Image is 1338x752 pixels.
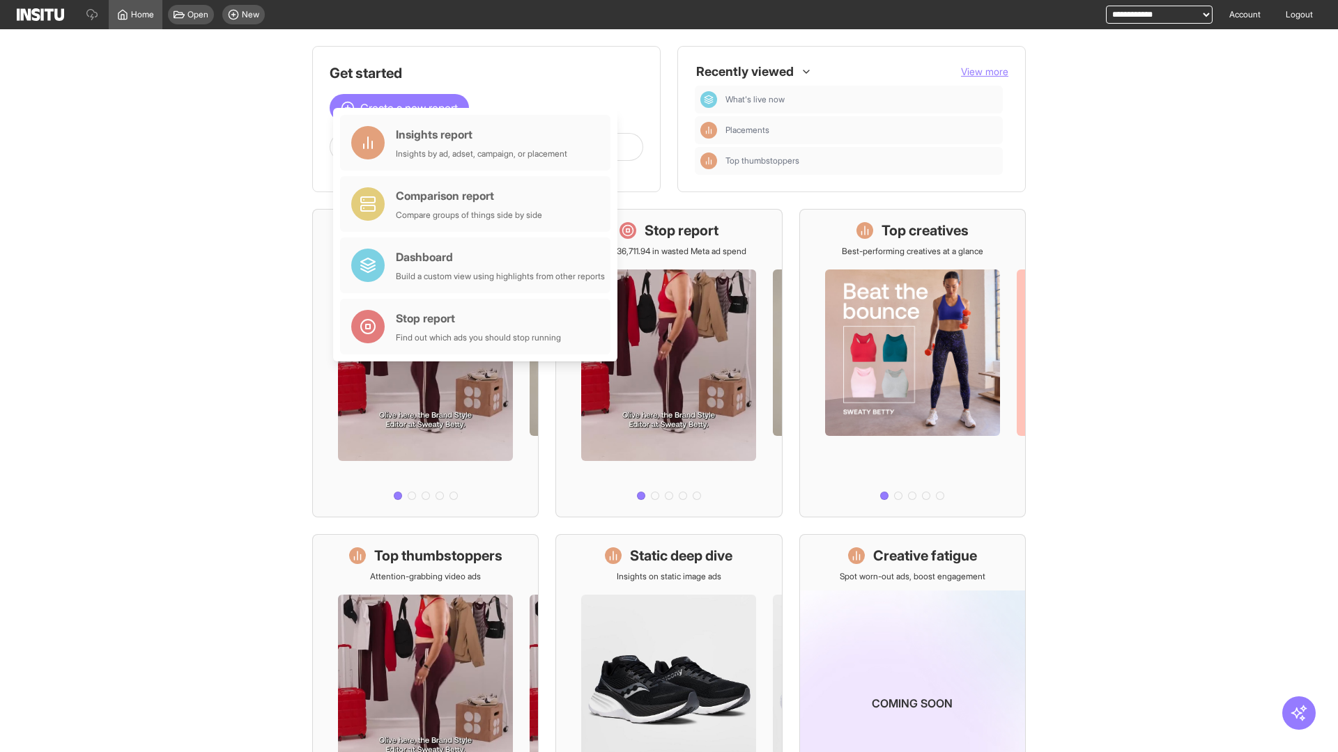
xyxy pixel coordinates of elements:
span: Home [131,9,154,20]
div: Insights by ad, adset, campaign, or placement [396,148,567,159]
span: Create a new report [360,100,458,116]
div: Dashboard [700,91,717,108]
h1: Stop report [645,221,718,240]
p: Attention-grabbing video ads [370,571,481,582]
span: What's live now [725,94,785,105]
h1: Top thumbstoppers [374,546,502,565]
div: Build a custom view using highlights from other reports [396,271,605,282]
span: What's live now [725,94,997,105]
h1: Top creatives [882,221,969,240]
div: Find out which ads you should stop running [396,332,561,343]
h1: Get started [330,63,643,83]
a: Stop reportSave £36,711.94 in wasted Meta ad spend [555,209,782,517]
div: Comparison report [396,187,542,204]
p: Insights on static image ads [617,571,721,582]
a: Top creativesBest-performing creatives at a glance [799,209,1026,517]
a: What's live nowSee all active ads instantly [312,209,539,517]
button: View more [961,65,1008,79]
p: Save £36,711.94 in wasted Meta ad spend [592,246,746,257]
div: Compare groups of things side by side [396,210,542,221]
span: Top thumbstoppers [725,155,997,166]
div: Dashboard [396,249,605,265]
img: Logo [17,8,64,21]
span: Placements [725,125,769,136]
div: Stop report [396,310,561,327]
span: Top thumbstoppers [725,155,799,166]
div: Insights report [396,126,567,143]
div: Insights [700,152,717,169]
span: Open [187,9,208,20]
button: Create a new report [330,94,469,122]
p: Best-performing creatives at a glance [842,246,983,257]
span: New [242,9,259,20]
h1: Static deep dive [630,546,732,565]
span: View more [961,65,1008,77]
div: Insights [700,122,717,139]
span: Placements [725,125,997,136]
